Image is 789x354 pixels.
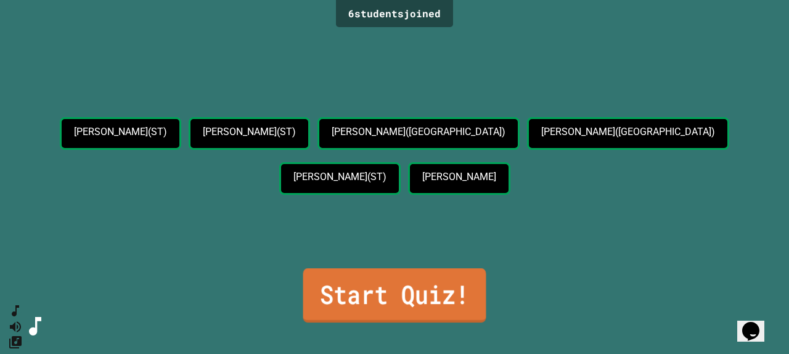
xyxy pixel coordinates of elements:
button: SpeedDial basic example [8,303,23,319]
p: [PERSON_NAME]([GEOGRAPHIC_DATA]) [541,126,713,138]
button: Change Music [8,334,23,350]
p: [PERSON_NAME](ST) [74,126,166,138]
a: Start Quiz! [303,268,486,323]
p: [PERSON_NAME]([GEOGRAPHIC_DATA]) [332,126,504,138]
p: [PERSON_NAME](ST) [203,126,295,138]
button: Mute music [8,319,23,334]
iframe: chat widget [737,305,777,342]
p: [PERSON_NAME](ST) [293,171,385,183]
p: [PERSON_NAME] [422,171,496,183]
